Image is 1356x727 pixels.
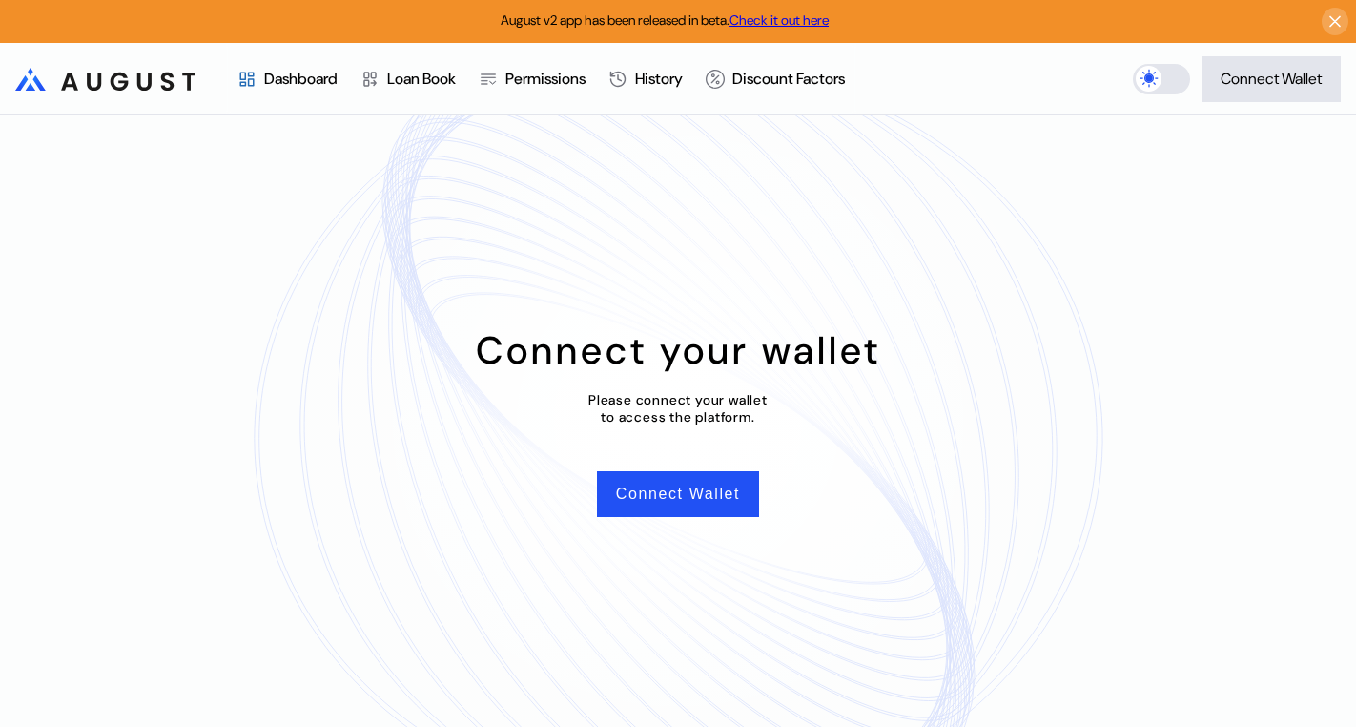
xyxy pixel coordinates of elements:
[226,44,349,114] a: Dashboard
[694,44,856,114] a: Discount Factors
[476,325,881,375] div: Connect your wallet
[349,44,467,114] a: Loan Book
[729,11,829,29] a: Check it out here
[505,69,586,89] div: Permissions
[387,69,456,89] div: Loan Book
[597,44,694,114] a: History
[635,69,683,89] div: History
[588,391,768,426] div: Please connect your wallet to access the platform.
[597,471,759,517] button: Connect Wallet
[732,69,845,89] div: Discount Factors
[1202,56,1341,102] button: Connect Wallet
[501,11,829,29] span: August v2 app has been released in beta.
[467,44,597,114] a: Permissions
[1221,69,1322,89] div: Connect Wallet
[264,69,338,89] div: Dashboard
